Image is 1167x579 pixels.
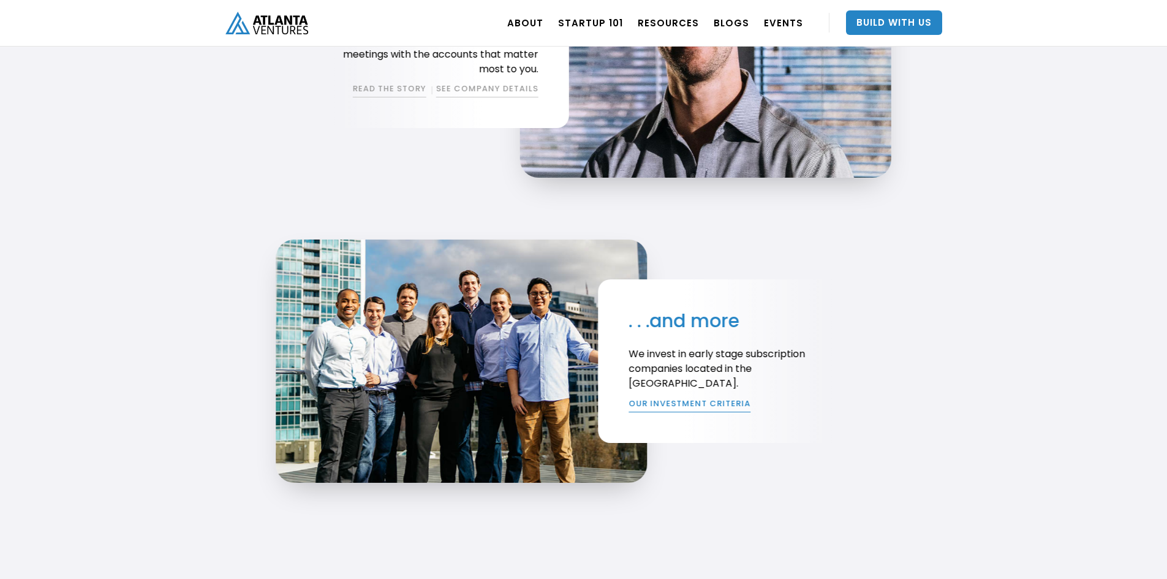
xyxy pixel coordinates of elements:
[629,347,844,391] p: We invest in early stage subscription companies located in the [GEOGRAPHIC_DATA].
[431,83,432,97] div: |
[764,6,803,40] a: EVENTS
[507,6,543,40] a: ABOUT
[276,240,647,483] img: Atlanta Ventures Team
[629,398,750,412] a: OUR INVESTMENT CRITERIA
[638,6,699,40] a: RESOURCES
[629,310,844,331] h2: . . .and more
[353,83,426,97] a: READ THE STORY
[436,83,538,97] a: SEE COMPANY DETAILS
[558,6,623,40] a: Startup 101
[714,6,749,40] a: BLOGS
[846,10,942,35] a: Build With Us
[323,32,538,77] p: The team redefined how you deliver quality meetings with the accounts that matter most to you.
